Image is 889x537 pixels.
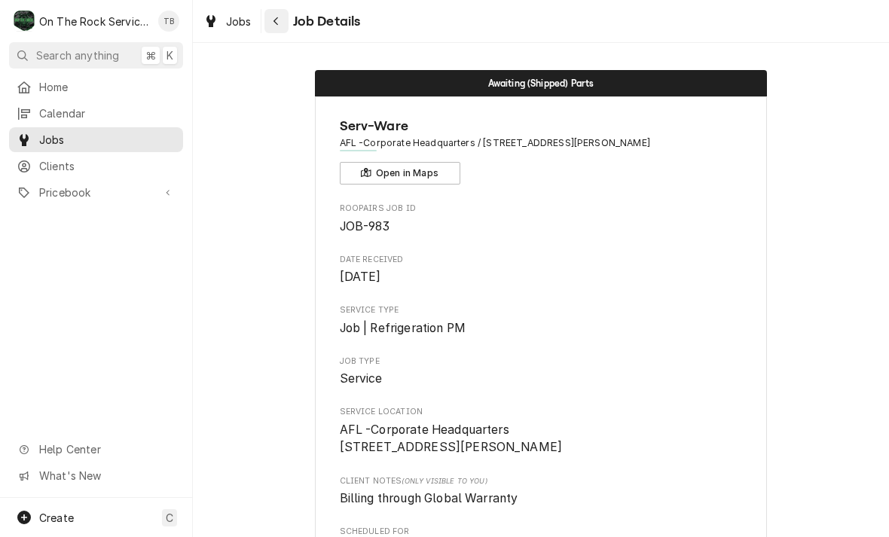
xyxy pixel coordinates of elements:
[166,510,173,526] span: C
[340,370,743,388] span: Job Type
[340,321,466,335] span: Job | Refrigeration PM
[145,47,156,63] span: ⌘
[340,319,743,337] span: Service Type
[340,219,390,233] span: JOB-983
[264,9,289,33] button: Navigate back
[340,423,563,455] span: AFL -Corporate Headquarters [STREET_ADDRESS][PERSON_NAME]
[340,254,743,266] span: Date Received
[340,254,743,286] div: Date Received
[226,14,252,29] span: Jobs
[340,162,460,185] button: Open in Maps
[158,11,179,32] div: Todd Brady's Avatar
[9,42,183,69] button: Search anything⌘K
[340,475,743,508] div: [object Object]
[340,116,743,185] div: Client Information
[340,218,743,236] span: Roopairs Job ID
[340,304,743,337] div: Service Type
[158,11,179,32] div: TB
[9,154,183,178] a: Clients
[340,203,743,215] span: Roopairs Job ID
[14,11,35,32] div: O
[488,78,594,88] span: Awaiting (Shipped) Parts
[340,355,743,368] span: Job Type
[14,11,35,32] div: On The Rock Services's Avatar
[9,101,183,126] a: Calendar
[39,511,74,524] span: Create
[289,11,361,32] span: Job Details
[340,355,743,388] div: Job Type
[9,463,183,488] a: Go to What's New
[340,421,743,456] span: Service Location
[39,441,174,457] span: Help Center
[39,132,176,148] span: Jobs
[340,406,743,418] span: Service Location
[39,185,153,200] span: Pricebook
[340,406,743,456] div: Service Location
[340,475,743,487] span: Client Notes
[166,47,173,63] span: K
[340,116,743,136] span: Name
[39,468,174,484] span: What's New
[340,371,383,386] span: Service
[39,105,176,121] span: Calendar
[9,180,183,205] a: Go to Pricebook
[340,490,743,508] span: [object Object]
[9,75,183,99] a: Home
[9,437,183,462] a: Go to Help Center
[315,70,767,96] div: Status
[340,304,743,316] span: Service Type
[340,136,743,150] span: Address
[340,491,518,505] span: Billing through Global Warranty
[402,477,487,485] span: (Only Visible to You)
[39,79,176,95] span: Home
[340,268,743,286] span: Date Received
[340,203,743,235] div: Roopairs Job ID
[197,9,258,34] a: Jobs
[39,14,150,29] div: On The Rock Services
[340,270,381,284] span: [DATE]
[36,47,119,63] span: Search anything
[9,127,183,152] a: Jobs
[39,158,176,174] span: Clients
